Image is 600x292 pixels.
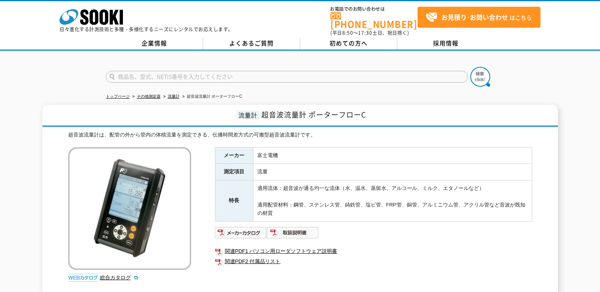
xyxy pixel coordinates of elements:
a: 取扱説明書 [267,232,319,238]
td: 流量 [253,164,532,180]
th: メーカー [215,147,253,164]
img: 取扱説明書 [267,226,319,239]
span: 超音波流量計 ポーターフローC [261,109,366,120]
img: webカタログ [68,274,98,282]
th: 測定項目 [215,164,253,180]
input: 商品名、型式、NETIS番号を入力してください [106,71,468,83]
span: 17:30 [358,29,372,36]
li: 超音波流量計 ポーターフローC [181,93,242,101]
span: 初めての方へ [330,39,368,47]
a: トップページ [106,94,130,99]
a: 流量計 [168,94,180,99]
a: よくあるご質問 [203,38,300,49]
td: 適用流体：超音波が通る均一な流体（水、温水、蒸留水、アルコール、ミルク、エタノールなど） 適用配管材料：鋼管、ステンレス管、鋳鉄管、塩ビ管、FRP管、銅管、アルミニウム管、アクリル管など音波が既... [253,180,532,222]
th: 特長 [215,180,253,222]
p: 日々進化する計測技術と多種・多様化するニーズにレンタルでお応えします。 [59,27,233,32]
a: 採用情報 [397,38,495,49]
a: お見積り･お問い合わせはこちら [418,7,541,28]
a: 総合カタログ [100,275,139,281]
a: 企業情報 [106,38,203,49]
a: その他測定器 [137,94,161,99]
span: はこちら [426,11,532,23]
span: (平日 ～ 土日、祝日除く) [330,29,409,36]
span: お電話でのお問い合わせは [330,7,418,11]
strong: お見積り･お問い合わせ [441,12,508,22]
a: 初めての方へ [300,38,397,49]
img: 超音波流量計 ポーターフローC [68,147,191,270]
td: 富士電機 [253,147,532,164]
span: 流量計 [236,110,259,119]
span: 8:50 [342,29,353,36]
a: 関連PDF1 パソコン用ローダソフトウェア説明書 [215,246,532,256]
a: メーカーカタログ [215,232,267,238]
a: [PHONE_NUMBER] [330,12,418,28]
div: 超音波流量計は、配管の外から管内の体積流量を測定できる、伝播時間差方式の可搬型超音波流量計です。 [68,131,532,139]
img: メーカーカタログ [215,226,267,239]
img: btn_search.png [470,67,490,87]
a: 関連PDF2 付属品リスト [215,256,532,267]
